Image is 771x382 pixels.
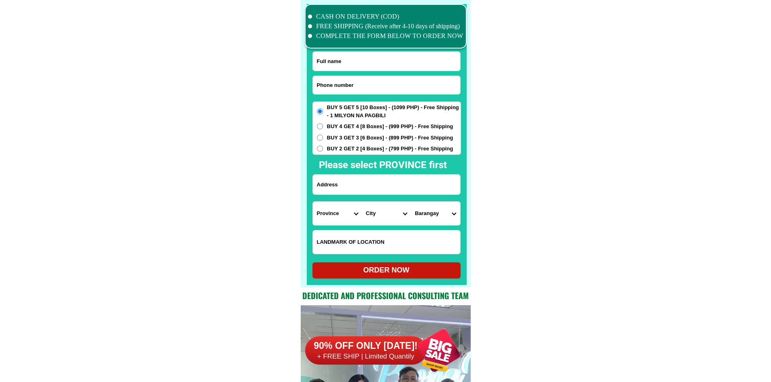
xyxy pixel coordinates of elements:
input: Input address [313,175,460,194]
select: Select commune [411,202,460,225]
span: BUY 3 GET 3 [6 Boxes] - (899 PHP) - Free Shipping [327,134,453,142]
select: Select province [313,202,362,225]
li: CASH ON DELIVERY (COD) [308,12,463,21]
input: Input phone_number [313,76,460,94]
input: Input full_name [313,52,460,71]
h6: 90% OFF ONLY [DATE]! [305,340,427,352]
input: BUY 3 GET 3 [6 Boxes] - (899 PHP) - Free Shipping [317,135,323,141]
span: BUY 2 GET 2 [4 Boxes] - (799 PHP) - Free Shipping [327,145,453,153]
li: COMPLETE THE FORM BELOW TO ORDER NOW [308,31,463,41]
span: BUY 4 GET 4 [8 Boxes] - (999 PHP) - Free Shipping [327,122,453,131]
div: ORDER NOW [312,265,461,276]
li: FREE SHIPPING (Receive after 4-10 days of shipping) [308,21,463,31]
input: BUY 2 GET 2 [4 Boxes] - (799 PHP) - Free Shipping [317,146,323,152]
select: Select district [362,202,411,225]
input: BUY 5 GET 5 [10 Boxes] - (1099 PHP) - Free Shipping - 1 MILYON NA PAGBILI [317,108,323,114]
span: BUY 5 GET 5 [10 Boxes] - (1099 PHP) - Free Shipping - 1 MILYON NA PAGBILI [327,103,461,119]
h6: + FREE SHIP | Limited Quantily [305,352,427,361]
input: Input LANDMARKOFLOCATION [313,230,460,254]
input: BUY 4 GET 4 [8 Boxes] - (999 PHP) - Free Shipping [317,123,323,129]
h2: Please select PROVINCE first [319,158,534,172]
h2: Dedicated and professional consulting team [301,289,471,302]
